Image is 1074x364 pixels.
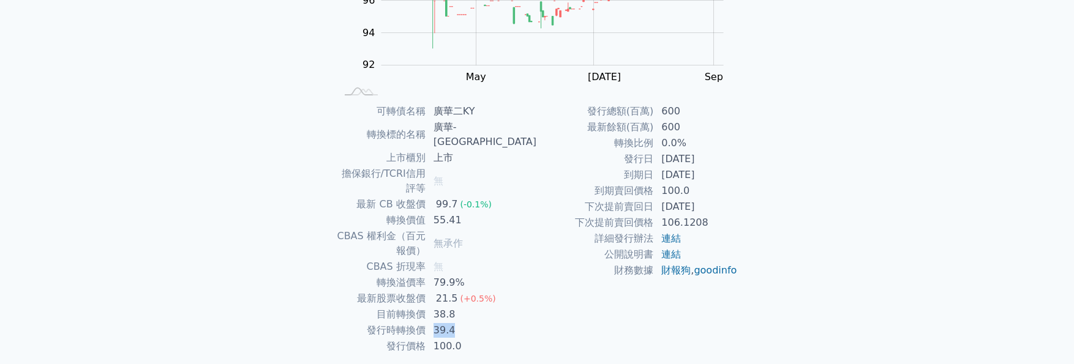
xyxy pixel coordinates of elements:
[336,212,426,228] td: 轉換價值
[654,119,738,135] td: 600
[537,135,654,151] td: 轉換比例
[426,150,537,166] td: 上市
[537,151,654,167] td: 發行日
[426,338,537,354] td: 100.0
[434,291,460,306] div: 21.5
[537,167,654,183] td: 到期日
[426,119,537,150] td: 廣華-[GEOGRAPHIC_DATA]
[426,275,537,291] td: 79.9%
[336,103,426,119] td: 可轉債名稱
[336,322,426,338] td: 發行時轉換價
[362,27,375,39] tspan: 94
[588,71,621,83] tspan: [DATE]
[654,103,738,119] td: 600
[434,237,463,249] span: 無承作
[336,338,426,354] td: 發行價格
[336,228,426,259] td: CBAS 權利金（百元報價）
[661,232,681,244] a: 連結
[537,215,654,231] td: 下次提前賣回價格
[460,199,492,209] span: (-0.1%)
[537,119,654,135] td: 最新餘額(百萬)
[654,167,738,183] td: [DATE]
[362,59,375,70] tspan: 92
[426,306,537,322] td: 38.8
[434,197,460,212] div: 99.7
[426,322,537,338] td: 39.4
[426,212,537,228] td: 55.41
[466,71,486,83] tspan: May
[694,264,737,276] a: goodinfo
[426,103,537,119] td: 廣華二KY
[654,151,738,167] td: [DATE]
[336,150,426,166] td: 上市櫃別
[537,247,654,262] td: 公開說明書
[336,306,426,322] td: 目前轉換價
[460,294,495,303] span: (+0.5%)
[537,183,654,199] td: 到期賣回價格
[705,71,723,83] tspan: Sep
[434,261,443,272] span: 無
[654,215,738,231] td: 106.1208
[661,248,681,260] a: 連結
[537,199,654,215] td: 下次提前賣回日
[336,291,426,306] td: 最新股票收盤價
[336,166,426,196] td: 擔保銀行/TCRI信用評等
[654,199,738,215] td: [DATE]
[336,196,426,212] td: 最新 CB 收盤價
[537,103,654,119] td: 發行總額(百萬)
[434,175,443,187] span: 無
[537,262,654,278] td: 財務數據
[537,231,654,247] td: 詳細發行辦法
[654,135,738,151] td: 0.0%
[1013,305,1074,364] iframe: Chat Widget
[336,259,426,275] td: CBAS 折現率
[661,264,691,276] a: 財報狗
[336,275,426,291] td: 轉換溢價率
[654,262,738,278] td: ,
[654,183,738,199] td: 100.0
[336,119,426,150] td: 轉換標的名稱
